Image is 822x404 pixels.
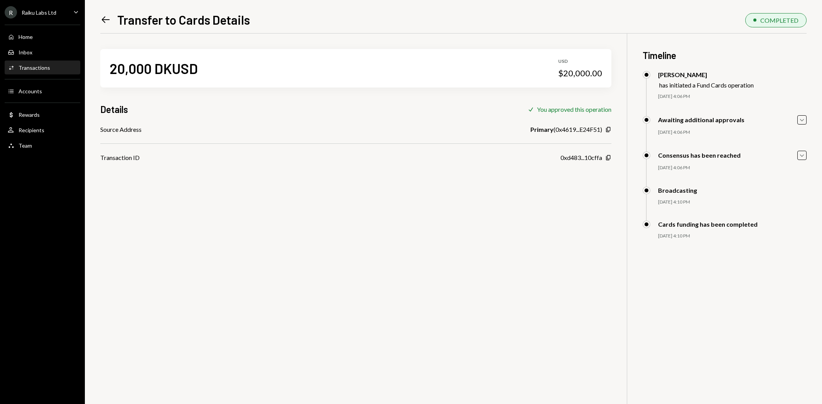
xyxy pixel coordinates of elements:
[19,127,44,133] div: Recipients
[117,12,250,27] h1: Transfer to Cards Details
[19,88,42,94] div: Accounts
[537,106,611,113] div: You approved this operation
[19,34,33,40] div: Home
[5,123,80,137] a: Recipients
[5,61,80,74] a: Transactions
[658,93,807,100] div: [DATE] 4:06 PM
[658,221,758,228] div: Cards funding has been completed
[560,153,602,162] div: 0xd483...10cffa
[22,9,56,16] div: Raiku Labs Ltd
[658,165,807,171] div: [DATE] 4:06 PM
[19,64,50,71] div: Transactions
[5,138,80,152] a: Team
[658,129,807,136] div: [DATE] 4:06 PM
[100,125,142,134] div: Source Address
[558,68,602,79] div: $20,000.00
[658,233,807,239] div: [DATE] 4:10 PM
[558,58,602,65] div: USD
[658,187,697,194] div: Broadcasting
[658,199,807,205] div: [DATE] 4:10 PM
[530,125,602,134] div: ( 0x4619...E24F51 )
[5,45,80,59] a: Inbox
[100,103,128,116] h3: Details
[658,151,741,159] div: Consensus has been reached
[530,125,554,134] b: Primary
[5,30,80,44] a: Home
[19,142,32,149] div: Team
[658,71,754,78] div: [PERSON_NAME]
[5,6,17,19] div: R
[643,49,807,62] h3: Timeline
[760,17,798,24] div: COMPLETED
[659,81,754,89] div: has initiated a Fund Cards operation
[110,60,198,77] div: 20,000 DKUSD
[5,84,80,98] a: Accounts
[5,108,80,121] a: Rewards
[100,153,140,162] div: Transaction ID
[658,116,744,123] div: Awaiting additional approvals
[19,49,32,56] div: Inbox
[19,111,40,118] div: Rewards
